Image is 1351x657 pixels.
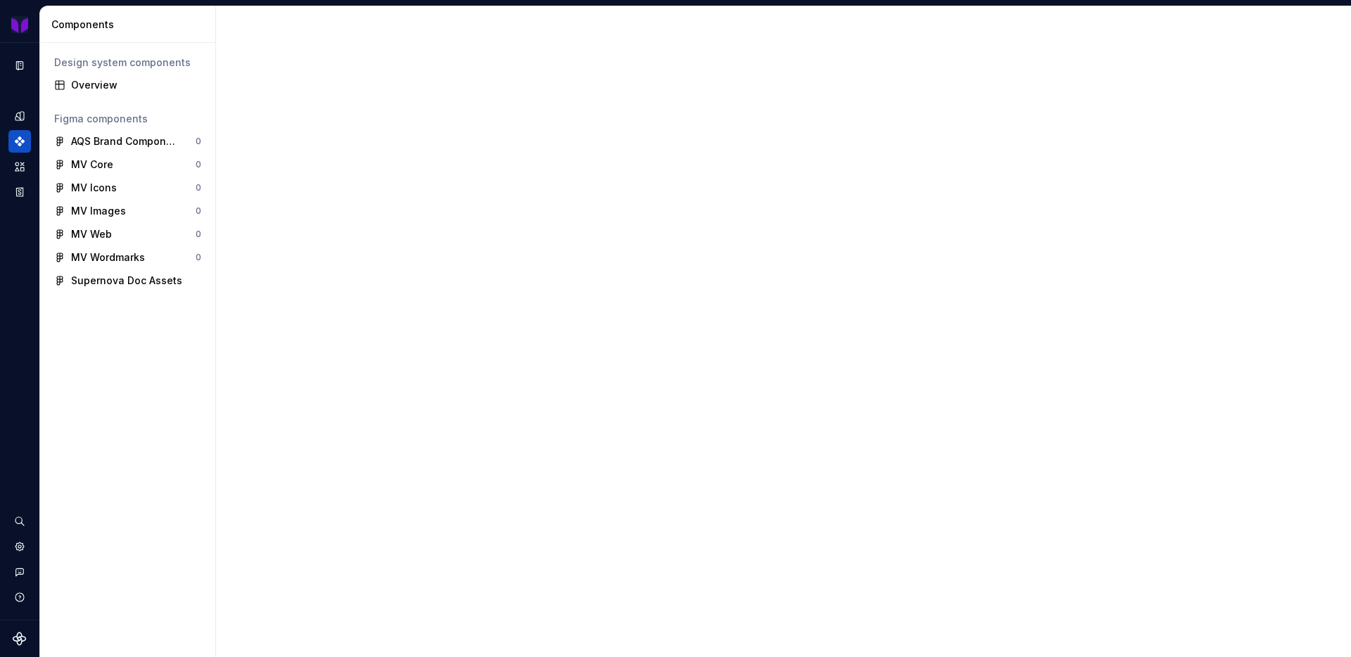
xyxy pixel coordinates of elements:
a: Storybook stories [8,181,31,203]
div: 0 [196,136,201,147]
a: Components [8,130,31,153]
a: Design tokens [8,105,31,127]
a: Settings [8,535,31,558]
div: Figma components [54,112,201,126]
a: MV Wordmarks0 [49,246,207,269]
div: MV Web [71,227,112,241]
div: MV Core [71,158,113,172]
a: MV Icons0 [49,177,207,199]
div: Components [51,18,210,32]
div: 0 [196,159,201,170]
img: b3ac2a31-7ea9-4fd1-9cb6-08b90a735998.png [11,16,28,33]
div: 0 [196,229,201,240]
div: 0 [196,252,201,263]
div: Supernova Doc Assets [71,274,182,288]
a: MV Web0 [49,223,207,245]
a: AQS Brand Components0 [49,130,207,153]
div: MV Images [71,204,126,218]
button: Search ⌘K [8,510,31,532]
div: MV Wordmarks [71,250,145,264]
div: Overview [71,78,201,92]
a: Documentation [8,54,31,77]
svg: Supernova Logo [13,632,27,646]
button: Contact support [8,561,31,583]
div: 0 [196,182,201,193]
a: Overview [49,74,207,96]
a: MV Images0 [49,200,207,222]
a: Supernova Doc Assets [49,269,207,292]
div: 0 [196,205,201,217]
a: Assets [8,155,31,178]
div: AQS Brand Components [71,134,176,148]
a: MV Core0 [49,153,207,176]
div: MV Icons [71,181,117,195]
div: Design system components [54,56,201,70]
